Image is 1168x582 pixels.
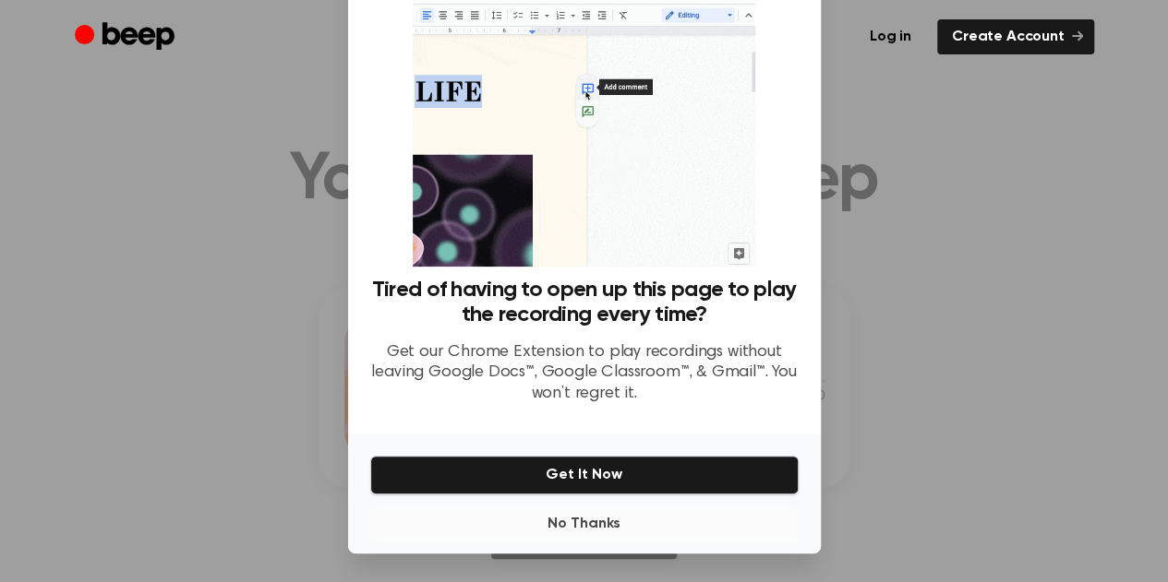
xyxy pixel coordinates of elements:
[370,342,799,405] p: Get our Chrome Extension to play recordings without leaving Google Docs™, Google Classroom™, & Gm...
[937,19,1094,54] a: Create Account
[370,278,799,327] h3: Tired of having to open up this page to play the recording every time?
[855,19,926,54] a: Log in
[370,456,799,494] button: Get It Now
[75,19,179,55] a: Beep
[370,505,799,542] button: No Thanks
